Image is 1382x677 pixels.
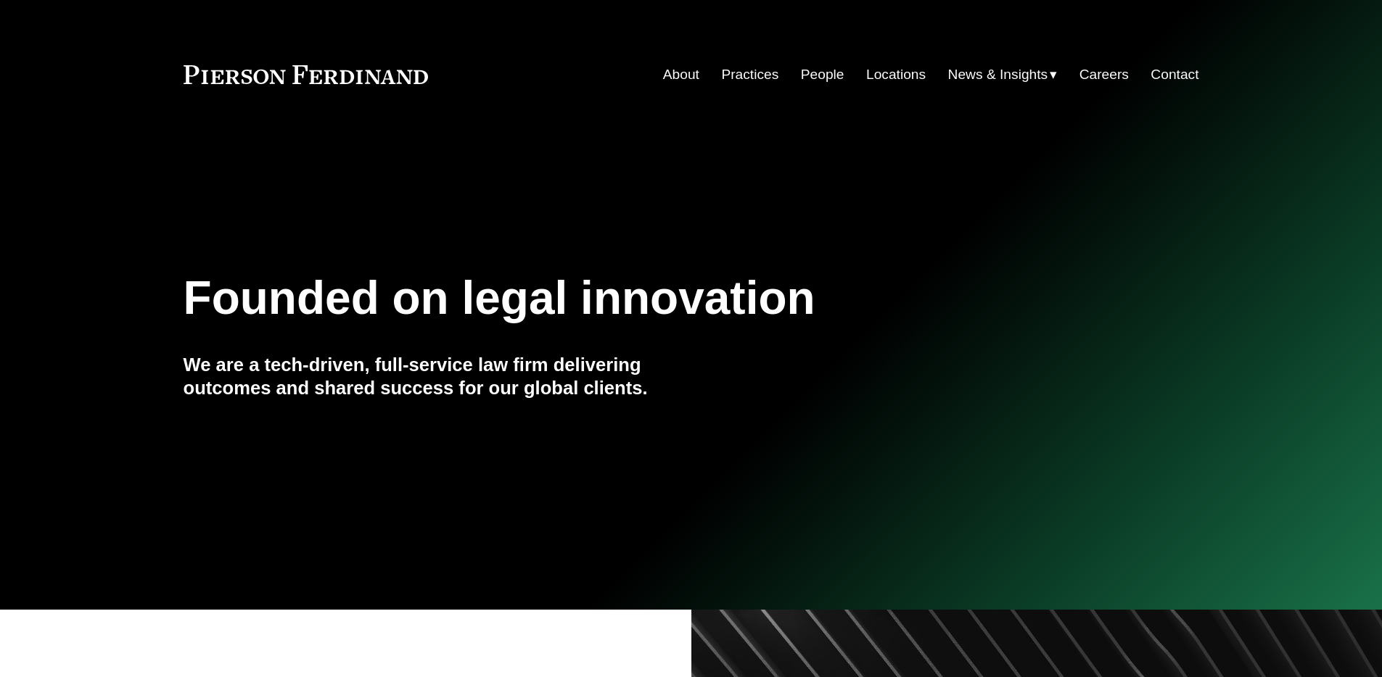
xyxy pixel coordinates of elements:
span: News & Insights [948,62,1048,88]
h1: Founded on legal innovation [184,272,1030,325]
a: folder dropdown [948,61,1058,88]
a: About [663,61,699,88]
a: Contact [1151,61,1198,88]
h4: We are a tech-driven, full-service law firm delivering outcomes and shared success for our global... [184,353,691,400]
a: Practices [721,61,778,88]
a: Careers [1079,61,1129,88]
a: Locations [866,61,926,88]
a: People [801,61,844,88]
